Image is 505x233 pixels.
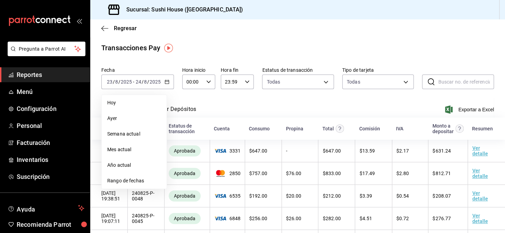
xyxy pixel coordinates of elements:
[114,25,137,32] span: Regresar
[101,25,137,32] button: Regresar
[113,79,115,85] span: /
[286,193,301,199] span: $ 20.00
[169,213,201,224] div: Transacciones cobradas de manera exitosa.
[101,43,160,53] div: Transacciones Pay
[432,148,451,154] span: $ 631.24
[17,172,84,181] span: Suscripción
[472,168,488,179] a: Ver detalle
[286,126,303,131] div: Propina
[17,220,84,229] span: Recomienda Parrot
[472,213,488,224] a: Ver detalle
[17,204,75,212] span: Ayuda
[19,45,75,53] span: Pregunta a Parrot AI
[347,78,360,85] div: Todas
[249,171,267,176] span: $ 757.00
[432,123,454,134] div: Monto a depositar
[107,146,161,153] span: Mes actual
[455,124,464,133] svg: Este es el monto resultante del total pagado menos comisión e IVA. Esta será la parte que se depo...
[396,171,409,176] span: $ 2.80
[169,145,201,156] div: Transacciones cobradas de manera exitosa.
[107,99,161,106] span: Hoy
[438,75,494,89] input: Buscar no. de referencia
[171,171,198,176] span: Aprobada
[76,18,82,24] button: open_drawer_menu
[121,6,243,14] h3: Sucursal: Sushi House ([GEOGRAPHIC_DATA])
[107,130,161,138] span: Semana actual
[171,193,198,199] span: Aprobada
[214,216,241,221] span: 6848
[214,126,230,131] div: Cuenta
[90,185,127,207] td: [DATE] 19:38:51
[141,79,143,85] span: /
[164,44,173,52] img: Tooltip marker
[214,170,241,177] span: 2850
[17,70,84,79] span: Reportes
[115,79,118,85] input: --
[432,193,451,199] span: $ 208.07
[267,78,280,85] span: Todas
[221,68,254,72] label: Hora fin
[101,68,174,72] label: Fecha
[249,148,267,154] span: $ 647.00
[90,207,127,230] td: [DATE] 19:07:11
[127,185,165,207] td: 240825-P-0048
[147,79,149,85] span: /
[169,123,206,134] div: Estatus de transacción
[396,126,403,131] div: IVA
[171,148,198,154] span: Aprobada
[118,79,120,85] span: /
[169,190,201,201] div: Transacciones cobradas de manera exitosa.
[5,50,85,58] a: Pregunta a Parrot AI
[472,126,493,131] div: Resumen
[107,79,113,85] input: --
[135,79,141,85] input: --
[120,79,132,85] input: ----
[322,193,340,199] span: $ 212.00
[432,216,451,221] span: $ 276.77
[249,216,267,221] span: $ 256.00
[17,138,84,147] span: Facturación
[107,162,161,169] span: Año actual
[472,190,488,201] a: Ver detalle
[171,216,198,221] span: Aprobada
[342,68,414,72] label: Tipo de tarjeta
[286,171,301,176] span: $ 76.00
[127,207,165,230] td: 240825-P-0045
[446,105,494,114] button: Exportar a Excel
[90,140,127,162] td: [DATE] 20:04:19
[396,193,409,199] span: $ 0.54
[396,148,409,154] span: $ 2.17
[107,115,161,122] span: Ayer
[149,79,161,85] input: ----
[322,126,334,131] div: Total
[359,171,374,176] span: $ 17.49
[133,79,134,85] span: -
[144,79,147,85] input: --
[286,216,301,221] span: $ 26.00
[8,42,85,56] button: Pregunta a Parrot AI
[17,87,84,96] span: Menú
[281,140,318,162] td: -
[182,68,215,72] label: Hora inicio
[396,216,409,221] span: $ 0.72
[472,145,488,156] a: Ver detalle
[160,106,196,118] button: Ver Depósitos
[17,155,84,164] span: Inventarios
[359,193,372,199] span: $ 3.39
[359,126,380,131] div: Comisión
[17,121,84,130] span: Personal
[107,177,161,184] span: Rango de fechas
[359,148,374,154] span: $ 13.59
[249,193,267,199] span: $ 192.00
[322,171,340,176] span: $ 833.00
[432,171,451,176] span: $ 812.71
[336,124,344,133] svg: Este monto equivale al total pagado por el comensal antes de aplicar Comisión e IVA.
[359,216,372,221] span: $ 4.51
[322,148,340,154] span: $ 647.00
[169,168,201,179] div: Transacciones cobradas de manera exitosa.
[249,126,270,131] div: Consumo
[90,162,127,185] td: [DATE] 19:46:07
[214,193,241,199] span: 6535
